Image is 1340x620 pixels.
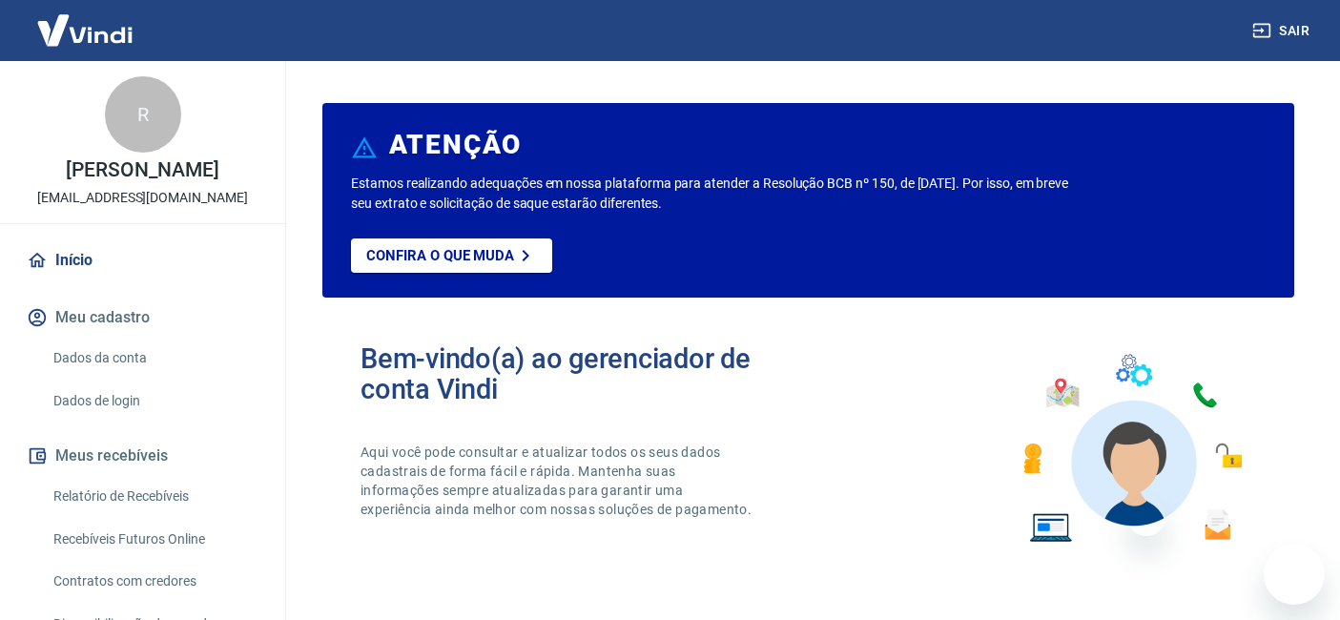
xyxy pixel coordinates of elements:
p: Estamos realizando adequações em nossa plataforma para atender a Resolução BCB nº 150, de [DATE].... [351,174,1082,214]
button: Sair [1248,13,1317,49]
a: Início [23,239,262,281]
div: R [105,76,181,153]
button: Meu cadastro [23,297,262,339]
button: Meus recebíveis [23,435,262,477]
img: Imagem de um avatar masculino com diversos icones exemplificando as funcionalidades do gerenciado... [1006,343,1256,554]
iframe: Botão para abrir a janela de mensagens [1264,544,1325,605]
p: Confira o que muda [366,247,514,264]
p: Aqui você pode consultar e atualizar todos os seus dados cadastrais de forma fácil e rápida. Mant... [361,443,755,519]
a: Dados de login [46,382,262,421]
a: Contratos com credores [46,562,262,601]
h2: Bem-vindo(a) ao gerenciador de conta Vindi [361,343,809,404]
a: Confira o que muda [351,238,552,273]
img: Vindi [23,1,147,59]
iframe: Fechar mensagem [1127,498,1165,536]
a: Relatório de Recebíveis [46,477,262,516]
a: Dados da conta [46,339,262,378]
p: [PERSON_NAME] [66,160,218,180]
h6: ATENÇÃO [389,135,522,155]
p: [EMAIL_ADDRESS][DOMAIN_NAME] [37,188,248,208]
a: Recebíveis Futuros Online [46,520,262,559]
